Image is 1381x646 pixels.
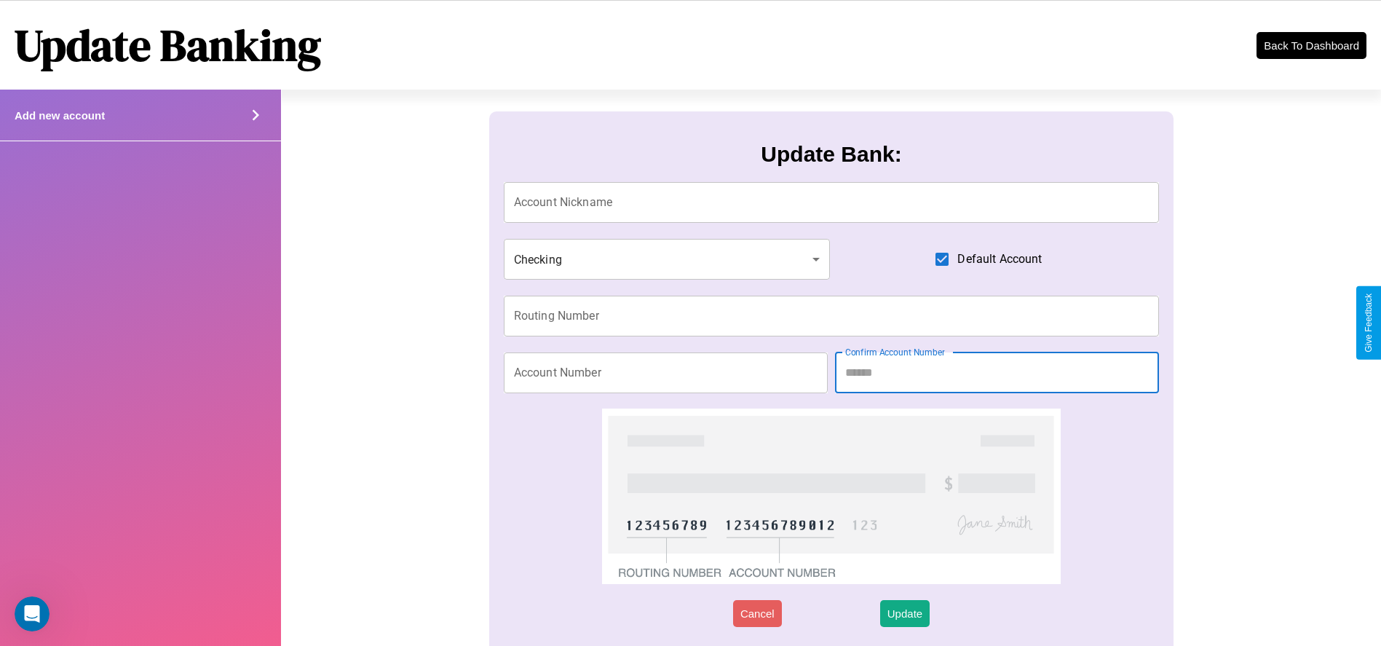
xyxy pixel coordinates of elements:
[504,239,830,280] div: Checking
[1257,32,1366,59] button: Back To Dashboard
[880,600,930,627] button: Update
[15,596,50,631] iframe: Intercom live chat
[761,142,901,167] h3: Update Bank:
[957,251,1042,268] span: Default Account
[602,409,1061,584] img: check
[15,109,105,122] h4: Add new account
[845,346,945,358] label: Confirm Account Number
[15,15,321,75] h1: Update Banking
[1364,294,1374,352] div: Give Feedback
[733,600,782,627] button: Cancel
